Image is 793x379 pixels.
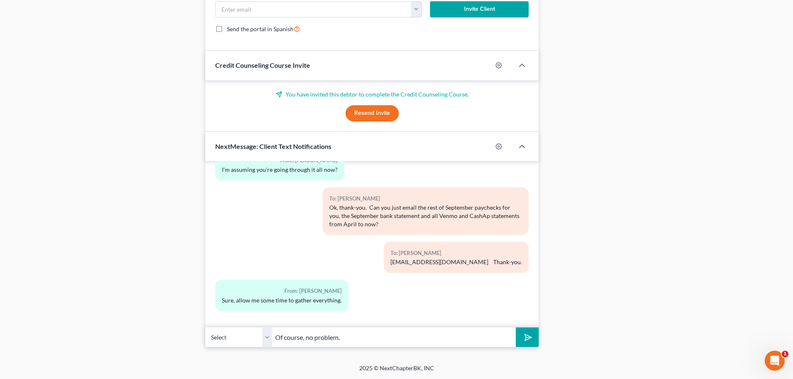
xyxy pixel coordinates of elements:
[430,1,529,18] button: Invite Client
[159,364,634,379] div: 2025 © NextChapterBK, INC
[227,25,293,32] span: Send the portal in Spanish
[272,327,516,347] input: Say something...
[222,286,342,296] div: From: [PERSON_NAME]
[765,351,785,371] iframe: Intercom live chat
[222,166,338,174] div: I'm assuming you're going through it all now?
[215,142,331,150] span: NextMessage: Client Text Notifications
[390,258,522,266] div: [EMAIL_ADDRESS][DOMAIN_NAME] Thank-you.
[222,296,342,305] div: Sure, allow me some time to gather everything.
[390,248,522,258] div: To: [PERSON_NAME]
[216,2,411,17] input: Enter email
[346,105,399,122] button: Resend Invite
[215,61,310,69] span: Credit Counseling Course Invite
[215,90,529,99] p: You have invited this debtor to complete the Credit Counseling Course.
[329,203,522,228] div: Ok, thank-you. Can you just email the rest of September paychecks for you, the September bank sta...
[329,194,522,203] div: To: [PERSON_NAME]
[782,351,788,357] span: 1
